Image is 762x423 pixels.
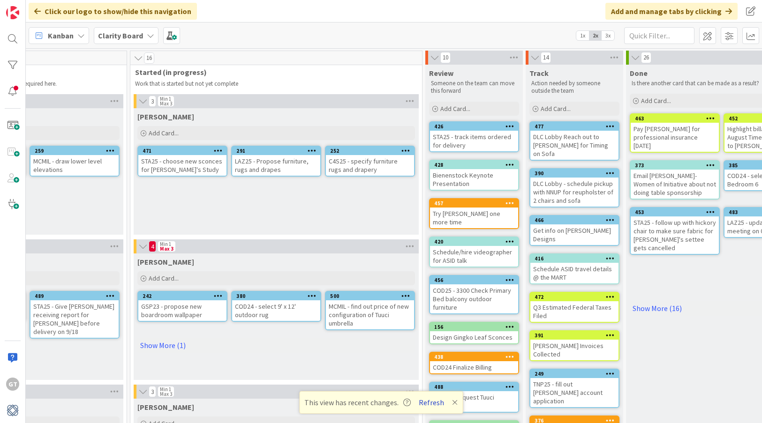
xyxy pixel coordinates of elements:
[529,369,619,408] a: 249TNP25 - fill out [PERSON_NAME] account application
[430,361,518,373] div: COD24 Finalize Billing
[430,284,518,313] div: COD25 - 3300 Check Primary Bed balcony outdoor furniture
[530,178,619,207] div: DLC Lobby - schedule pickup with NNUP for reupholster of 2 chairs and sofa
[144,52,154,64] span: 16
[430,276,518,284] div: 456
[149,129,179,137] span: Add Card...
[326,300,414,329] div: MCMIL - find out price of new configuration of Tuuci umbrella
[635,115,719,122] div: 463
[35,148,119,154] div: 259
[631,208,719,254] div: 453STA25 - follow up with hickory chair to make sure fabric for [PERSON_NAME]'s settee gets cance...
[530,131,619,160] div: DLC Lobby Reach out to [PERSON_NAME] for Timing on Sofa
[530,254,619,263] div: 416
[160,242,171,246] div: Min 1
[530,169,619,207] div: 390DLC Lobby - schedule pickup with NNUP for reupholster of 2 chairs and sofa
[631,216,719,254] div: STA25 - follow up with hickory chair to make sure fabric for [PERSON_NAME]'s settee gets cancelled
[429,322,519,344] a: 156Design Gingko Leaf Sconces
[138,147,226,176] div: 471STA25 - choose new sconces for [PERSON_NAME]'s Study
[325,146,415,177] a: 252C4S25 - specify furniture rugs and drapery
[30,147,119,176] div: 259MCMIL - draw lower level elevations
[430,131,518,151] div: STA25 - track items ordered for delivery
[430,161,518,190] div: 428Bienenstock Keynote Presentation
[589,31,602,40] span: 2x
[434,200,518,207] div: 457
[232,147,320,176] div: 291LAZ25 - Propose furniture, rugs and drapes
[231,291,321,322] a: 380COD24 - select 9' x 12' outdoor rug
[429,382,519,413] a: 488C4S25 - Request Tuuci Samples
[529,68,549,78] span: Track
[530,169,619,178] div: 390
[631,161,719,170] div: 373
[149,274,179,282] span: Add Card...
[530,216,619,224] div: 466
[6,404,19,417] img: avatar
[631,170,719,199] div: Email [PERSON_NAME]- Women of Initiative about not doing table sponsorship
[631,114,719,152] div: 463Pay [PERSON_NAME] for professional insurance [DATE]
[530,254,619,283] div: 416Schedule ASID travel details @ the MART
[434,123,518,130] div: 426
[531,80,618,95] p: Action needed by someone outside the team
[138,300,226,321] div: GSP23 - propose new boardroom wallpaper
[326,292,414,329] div: 500MCMIL - find out price of new configuration of Tuuci umbrella
[29,3,197,20] div: Click our logo to show/hide this navigation
[326,155,414,176] div: C4S25 - specify furniture rugs and drapery
[430,161,518,169] div: 428
[30,146,120,177] a: 259MCMIL - draw lower level elevations
[530,331,619,340] div: 391
[440,52,451,63] span: 10
[530,216,619,245] div: 466Get info on [PERSON_NAME] Designs
[326,147,414,155] div: 252
[430,122,518,131] div: 426
[535,332,619,339] div: 391
[434,384,518,390] div: 488
[137,257,194,267] span: Lisa T.
[137,338,415,353] a: Show More (1)
[430,383,518,391] div: 488
[630,68,648,78] span: Done
[530,293,619,322] div: 472Q3 Estimated Federal Taxes Filed
[529,330,619,361] a: 391[PERSON_NAME] Invoices Collected
[602,31,614,40] span: 3x
[434,354,518,360] div: 438
[326,292,414,300] div: 500
[430,383,518,412] div: 488C4S25 - Request Tuuci Samples
[135,67,410,77] span: Started (in progress)
[232,300,320,321] div: COD24 - select 9' x 12' outdoor rug
[232,147,320,155] div: 291
[430,208,518,228] div: Try [PERSON_NAME] one more time
[149,96,156,107] span: 3
[143,148,226,154] div: 471
[304,397,411,408] span: This view has recent changes.
[641,96,671,105] span: Add Card...
[138,292,226,321] div: 242GSP23 - propose new boardroom wallpaper
[530,301,619,322] div: Q3 Estimated Federal Taxes Filed
[135,80,417,88] p: Work that is started but not yet complete
[641,52,651,63] span: 26
[232,292,320,321] div: 380COD24 - select 9' x 12' outdoor rug
[434,324,518,330] div: 156
[430,122,518,151] div: 426STA25 - track items ordered for delivery
[535,217,619,223] div: 466
[429,68,453,78] span: Review
[430,323,518,343] div: 156Design Gingko Leaf Sconces
[529,121,619,161] a: 477DLC Lobby Reach out to [PERSON_NAME] for Timing on Sofa
[30,292,119,338] div: 489STA25 - Give [PERSON_NAME] receiving report for [PERSON_NAME] before delivery on 9/18
[530,340,619,360] div: [PERSON_NAME] Invoices Collected
[160,96,171,101] div: Min 1
[137,112,194,121] span: Gina
[149,241,156,252] span: 4
[415,396,447,408] button: Refresh
[434,277,518,283] div: 456
[149,386,156,397] span: 3
[605,3,738,20] div: Add and manage tabs by clicking
[430,276,518,313] div: 456COD25 - 3300 Check Primary Bed balcony outdoor furniture
[576,31,589,40] span: 1x
[30,291,120,339] a: 489STA25 - Give [PERSON_NAME] receiving report for [PERSON_NAME] before delivery on 9/18
[48,30,74,41] span: Kanban
[535,255,619,262] div: 416
[635,162,719,169] div: 373
[541,104,571,113] span: Add Card...
[160,246,174,251] div: Max 3
[138,292,226,300] div: 242
[138,147,226,155] div: 471
[137,291,227,322] a: 242GSP23 - propose new boardroom wallpaper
